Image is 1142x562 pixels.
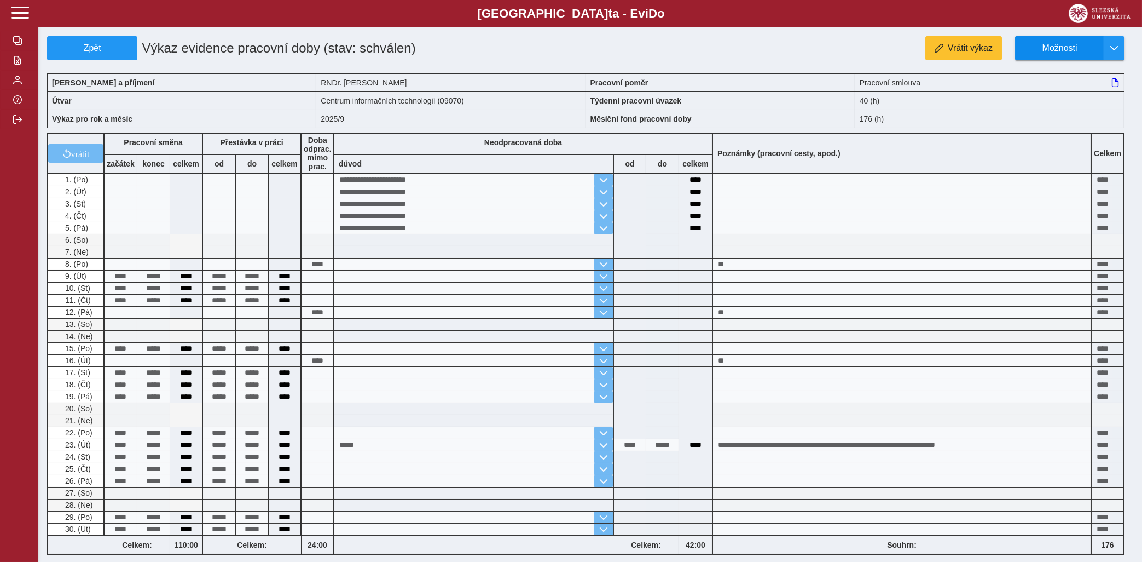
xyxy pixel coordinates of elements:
[220,138,283,147] b: Přestávka v práci
[63,464,91,473] span: 25. (Čt)
[646,159,679,168] b: do
[63,380,91,389] span: 18. (Čt)
[63,416,93,425] span: 21. (Ne)
[63,428,92,437] span: 22. (Po)
[63,296,91,305] span: 11. (Čt)
[316,73,586,91] div: RNDr. [PERSON_NAME]
[63,525,91,534] span: 30. (Út)
[855,91,1124,110] div: 40 (h)
[648,7,657,20] span: D
[48,144,103,163] button: vrátit
[679,159,712,168] b: celkem
[1015,36,1104,60] button: Možnosti
[137,36,500,60] h1: Výkaz evidence pracovní doby (stav: schválen)
[105,541,170,549] b: Celkem:
[590,96,682,105] b: Týdenní pracovní úvazek
[316,110,586,128] div: 2025/9
[855,110,1124,128] div: 176 (h)
[63,501,93,509] span: 28. (Ne)
[63,284,90,293] span: 10. (St)
[63,489,92,497] span: 27. (So)
[170,159,202,168] b: celkem
[590,78,648,87] b: Pracovní poměr
[1092,541,1123,549] b: 176
[63,248,89,256] span: 7. (Ne)
[203,159,235,168] b: od
[614,159,646,168] b: od
[52,78,154,87] b: [PERSON_NAME] a příjmení
[63,199,86,208] span: 3. (St)
[203,541,301,549] b: Celkem:
[63,308,92,317] span: 12. (Pá)
[608,7,612,20] span: t
[105,159,137,168] b: začátek
[63,440,91,449] span: 23. (Út)
[1024,43,1095,53] span: Možnosti
[713,149,845,158] b: Poznámky (pracovní cesty, apod.)
[63,344,92,353] span: 15. (Po)
[63,368,90,377] span: 17. (St)
[887,541,917,549] b: Souhrn:
[63,187,86,196] span: 2. (Út)
[33,7,1109,21] b: [GEOGRAPHIC_DATA] a - Evi
[52,96,72,105] b: Útvar
[63,332,93,341] span: 14. (Ne)
[679,541,712,549] b: 42:00
[63,272,86,280] span: 9. (Út)
[63,404,92,413] span: 20. (So)
[63,356,91,365] span: 16. (Út)
[1094,149,1121,158] b: Celkem
[63,392,92,401] span: 19. (Pá)
[484,138,562,147] b: Neodpracovaná doba
[925,36,1002,60] button: Vrátit výkaz
[63,260,88,268] span: 8. (Po)
[236,159,268,168] b: do
[63,513,92,521] span: 29. (Po)
[137,159,170,168] b: konec
[63,175,88,184] span: 1. (Po)
[269,159,300,168] b: celkem
[71,149,90,158] span: vrátit
[948,43,993,53] span: Vrátit výkaz
[302,541,333,549] b: 24:00
[1069,4,1131,23] img: logo_web_su.png
[63,452,90,461] span: 24. (St)
[47,36,137,60] button: Zpět
[63,320,92,329] span: 13. (So)
[657,7,665,20] span: o
[124,138,182,147] b: Pracovní směna
[590,114,692,123] b: Měsíční fond pracovní doby
[52,114,132,123] b: Výkaz pro rok a měsíc
[855,73,1124,91] div: Pracovní smlouva
[63,211,86,220] span: 4. (Čt)
[170,541,202,549] b: 110:00
[63,223,88,232] span: 5. (Pá)
[63,236,88,244] span: 6. (So)
[316,91,586,110] div: Centrum informačních technologií (09070)
[304,136,332,171] b: Doba odprac. mimo prac.
[613,541,679,549] b: Celkem:
[52,43,132,53] span: Zpět
[339,159,362,168] b: důvod
[63,477,92,485] span: 26. (Pá)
